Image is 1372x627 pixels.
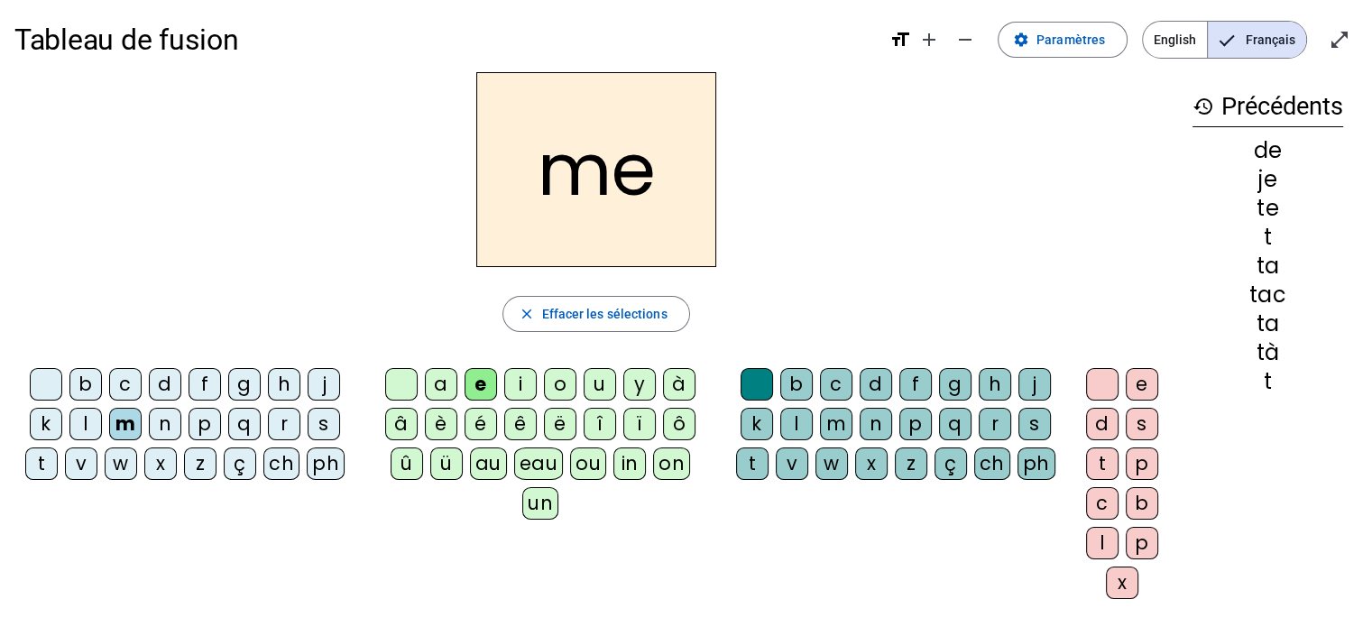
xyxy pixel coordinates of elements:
[889,29,911,51] mat-icon: format_size
[780,408,813,440] div: l
[1126,527,1158,559] div: p
[780,368,813,401] div: b
[623,408,656,440] div: ï
[815,447,848,480] div: w
[1036,29,1105,51] span: Paramètres
[308,368,340,401] div: j
[504,408,537,440] div: ê
[1086,408,1119,440] div: d
[939,408,971,440] div: q
[25,447,58,480] div: t
[1192,284,1343,306] div: tac
[911,22,947,58] button: Augmenter la taille de la police
[228,368,261,401] div: g
[465,408,497,440] div: é
[998,22,1128,58] button: Paramètres
[1192,96,1214,117] mat-icon: history
[776,447,808,480] div: v
[613,447,646,480] div: in
[1192,169,1343,190] div: je
[1208,22,1306,58] span: Français
[1192,226,1343,248] div: t
[504,368,537,401] div: i
[1017,447,1055,480] div: ph
[263,447,299,480] div: ch
[623,368,656,401] div: y
[1018,368,1051,401] div: j
[502,296,689,332] button: Effacer les sélections
[954,29,976,51] mat-icon: remove
[1321,22,1358,58] button: Entrer en plein écran
[308,408,340,440] div: s
[1106,567,1138,599] div: x
[1086,447,1119,480] div: t
[30,408,62,440] div: k
[935,447,967,480] div: ç
[228,408,261,440] div: q
[189,408,221,440] div: p
[979,368,1011,401] div: h
[425,368,457,401] div: a
[584,408,616,440] div: î
[820,368,852,401] div: c
[1192,371,1343,392] div: t
[307,447,345,480] div: ph
[430,447,463,480] div: ü
[514,447,564,480] div: eau
[144,447,177,480] div: x
[1192,313,1343,335] div: ta
[476,72,716,267] h2: me
[268,368,300,401] div: h
[544,408,576,440] div: ë
[979,408,1011,440] div: r
[895,447,927,480] div: z
[518,306,534,322] mat-icon: close
[918,29,940,51] mat-icon: add
[653,447,690,480] div: on
[522,487,558,520] div: un
[544,368,576,401] div: o
[1126,368,1158,401] div: e
[1126,447,1158,480] div: p
[391,447,423,480] div: û
[899,408,932,440] div: p
[899,368,932,401] div: f
[939,368,971,401] div: g
[663,368,695,401] div: à
[149,368,181,401] div: d
[855,447,888,480] div: x
[184,447,216,480] div: z
[69,408,102,440] div: l
[1126,487,1158,520] div: b
[1126,408,1158,440] div: s
[736,447,769,480] div: t
[1192,87,1343,127] h3: Précédents
[268,408,300,440] div: r
[570,447,606,480] div: ou
[224,447,256,480] div: ç
[541,303,667,325] span: Effacer les sélections
[69,368,102,401] div: b
[584,368,616,401] div: u
[465,368,497,401] div: e
[149,408,181,440] div: n
[425,408,457,440] div: è
[65,447,97,480] div: v
[109,408,142,440] div: m
[189,368,221,401] div: f
[1018,408,1051,440] div: s
[1086,487,1119,520] div: c
[1143,22,1207,58] span: English
[1192,140,1343,161] div: de
[974,447,1010,480] div: ch
[741,408,773,440] div: k
[109,368,142,401] div: c
[1192,198,1343,219] div: te
[947,22,983,58] button: Diminuer la taille de la police
[1142,21,1307,59] mat-button-toggle-group: Language selection
[1013,32,1029,48] mat-icon: settings
[820,408,852,440] div: m
[1192,342,1343,364] div: tà
[385,408,418,440] div: â
[1329,29,1350,51] mat-icon: open_in_full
